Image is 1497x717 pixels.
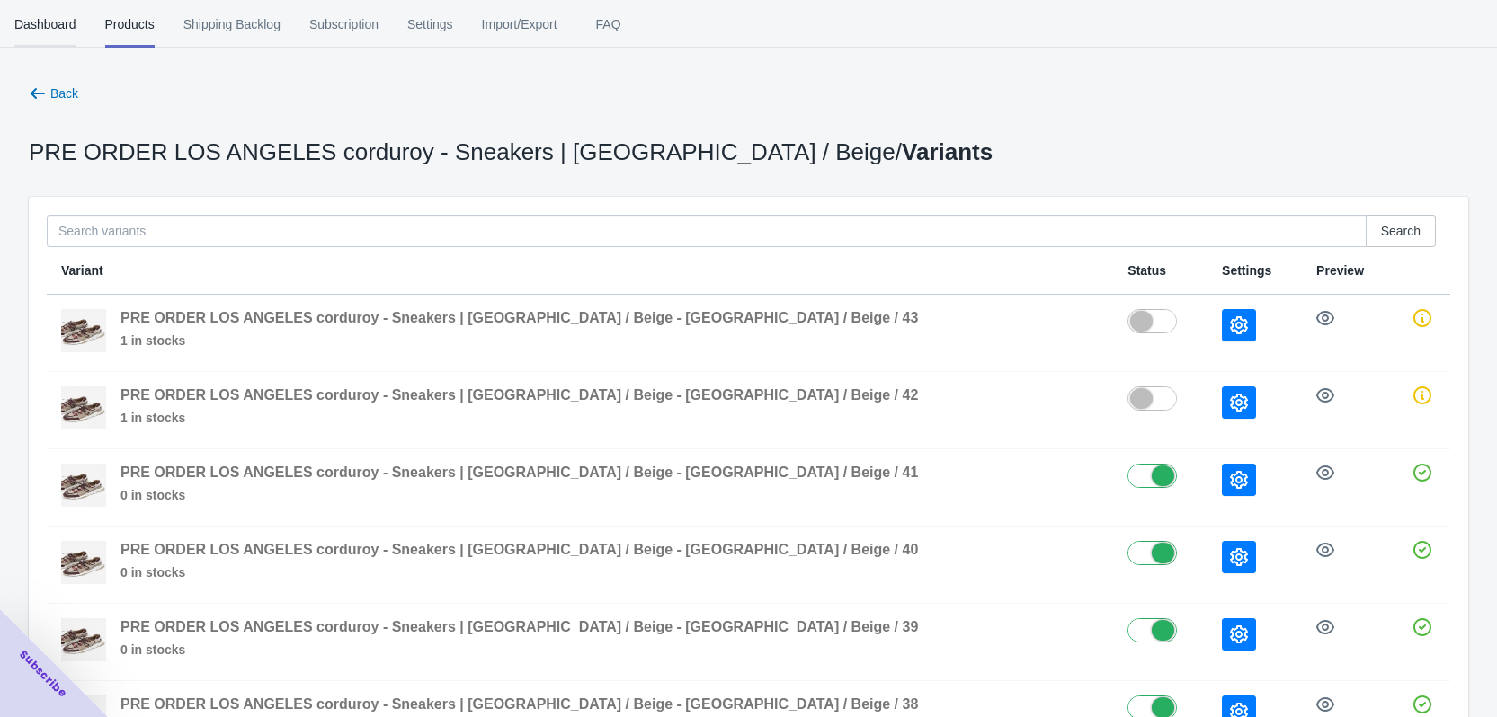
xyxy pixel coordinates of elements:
[120,310,918,325] span: PRE ORDER LOS ANGELES corduroy - Sneakers | [GEOGRAPHIC_DATA] / Beige - [GEOGRAPHIC_DATA] / Beige...
[902,138,993,165] span: Variants
[120,619,918,634] span: PRE ORDER LOS ANGELES corduroy - Sneakers | [GEOGRAPHIC_DATA] / Beige - [GEOGRAPHIC_DATA] / Beige...
[309,1,379,48] span: Subscription
[482,1,557,48] span: Import/Export
[47,215,1367,247] input: Search variants
[61,263,103,278] span: Variant
[50,86,78,101] span: Back
[1316,263,1364,278] span: Preview
[1222,263,1271,278] span: Settings
[1381,224,1421,238] span: Search
[14,1,76,48] span: Dashboard
[120,641,918,659] span: 0 in stocks
[120,332,918,350] span: 1 in stocks
[22,77,85,110] button: Back
[61,386,106,429] img: LOS_ANGELES_CORDUROY_BORDEAUX_BEIGE_139_95_14_0b21eb0b-e19a-4e3b-8a1d-19e19a6e1bfc.jpg
[61,464,106,507] img: LOS_ANGELES_CORDUROY_BORDEAUX_BEIGE_139_95_14_0b21eb0b-e19a-4e3b-8a1d-19e19a6e1bfc.jpg
[120,387,918,403] span: PRE ORDER LOS ANGELES corduroy - Sneakers | [GEOGRAPHIC_DATA] / Beige - [GEOGRAPHIC_DATA] / Beige...
[61,541,106,584] img: LOS_ANGELES_CORDUROY_BORDEAUX_BEIGE_139_95_14_0b21eb0b-e19a-4e3b-8a1d-19e19a6e1bfc.jpg
[586,1,631,48] span: FAQ
[407,1,453,48] span: Settings
[1127,263,1166,278] span: Status
[61,309,106,352] img: LOS_ANGELES_CORDUROY_BORDEAUX_BEIGE_139_95_14_0b21eb0b-e19a-4e3b-8a1d-19e19a6e1bfc.jpg
[120,409,918,427] span: 1 in stocks
[120,465,918,480] span: PRE ORDER LOS ANGELES corduroy - Sneakers | [GEOGRAPHIC_DATA] / Beige - [GEOGRAPHIC_DATA] / Beige...
[120,486,918,504] span: 0 in stocks
[183,1,281,48] span: Shipping Backlog
[16,647,70,701] span: Subscribe
[1366,215,1436,247] button: Search
[120,542,918,557] span: PRE ORDER LOS ANGELES corduroy - Sneakers | [GEOGRAPHIC_DATA] / Beige - [GEOGRAPHIC_DATA] / Beige...
[120,563,918,581] span: 0 in stocks
[105,1,155,48] span: Products
[120,696,918,712] span: PRE ORDER LOS ANGELES corduroy - Sneakers | [GEOGRAPHIC_DATA] / Beige - [GEOGRAPHIC_DATA] / Beige...
[29,143,993,161] p: PRE ORDER LOS ANGELES corduroy - Sneakers | [GEOGRAPHIC_DATA] / Beige /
